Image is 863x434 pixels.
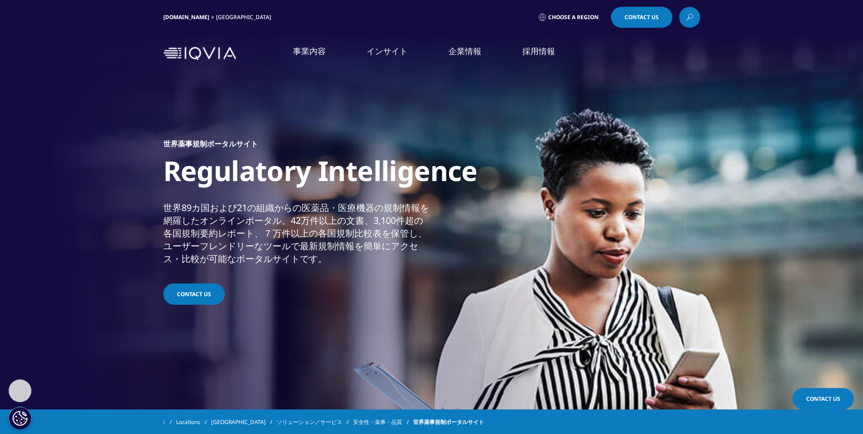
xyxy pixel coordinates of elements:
[163,202,429,265] div: 世界89カ国および21の組織からの医薬品・医療機器の規制情報を網羅したオンラインポータル。42万件以上の文書、3,100件超の各国規制要約レポート、７万件以上の各国規制比較表を保管し、ユーザーフ...
[611,7,672,28] a: Contact Us
[522,45,555,57] a: 採用情報
[806,395,840,403] span: Contact Us
[163,13,209,21] a: [DOMAIN_NAME]
[413,414,484,430] span: 世界薬事規制ポータルサイト
[792,388,854,409] a: Contact Us
[176,414,211,430] a: Locations
[163,154,478,193] h1: Regulatory Intelligence
[625,15,659,20] span: Contact Us
[240,32,700,75] nav: Primary
[216,14,275,21] div: [GEOGRAPHIC_DATA]
[353,414,413,430] a: 安全性・薬事・品質
[548,14,599,21] span: Choose a Region
[367,45,408,57] a: インサイト
[293,45,326,57] a: 事業内容
[177,290,211,298] span: contact us
[449,45,481,57] a: 企業情報
[211,414,277,430] a: [GEOGRAPHIC_DATA]
[9,407,31,429] button: Cookie 設定
[277,414,353,430] a: ソリューション／サービス
[163,283,225,305] a: contact us
[163,139,258,148] h5: 世界薬事規制ポータルサイト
